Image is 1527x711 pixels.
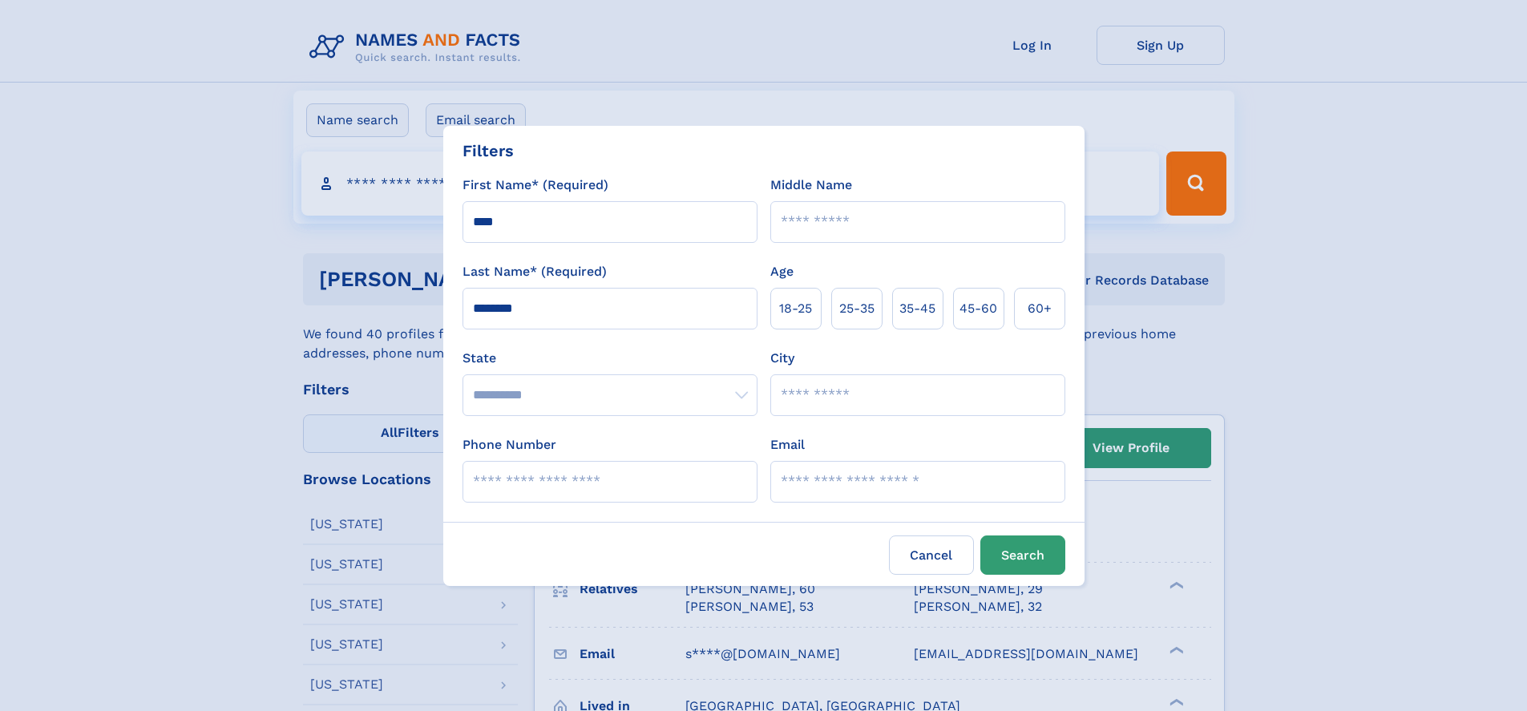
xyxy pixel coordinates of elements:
span: 25‑35 [839,299,875,318]
label: Age [770,262,794,281]
button: Search [980,535,1065,575]
label: Phone Number [463,435,556,454]
label: Email [770,435,805,454]
label: Cancel [889,535,974,575]
label: City [770,349,794,368]
label: Middle Name [770,176,852,195]
span: 60+ [1028,299,1052,318]
label: Last Name* (Required) [463,262,607,281]
span: 35‑45 [899,299,935,318]
span: 18‑25 [779,299,812,318]
label: First Name* (Required) [463,176,608,195]
div: Filters [463,139,514,163]
span: 45‑60 [959,299,997,318]
label: State [463,349,757,368]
